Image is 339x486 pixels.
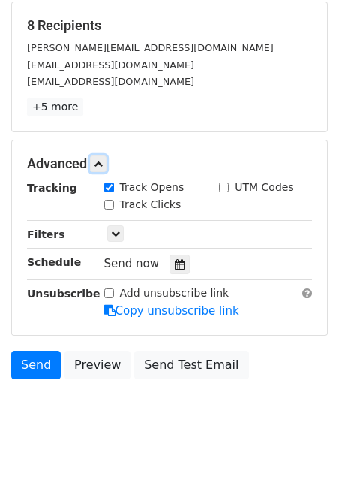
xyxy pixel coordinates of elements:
[120,180,184,195] label: Track Opens
[27,228,65,240] strong: Filters
[120,285,229,301] label: Add unsubscribe link
[27,155,312,172] h5: Advanced
[27,98,83,116] a: +5 more
[11,351,61,379] a: Send
[27,76,194,87] small: [EMAIL_ADDRESS][DOMAIN_NAME]
[134,351,248,379] a: Send Test Email
[27,288,100,300] strong: Unsubscribe
[104,257,160,270] span: Send now
[27,59,194,71] small: [EMAIL_ADDRESS][DOMAIN_NAME]
[120,197,181,213] label: Track Clicks
[104,304,239,318] a: Copy unsubscribe link
[264,414,339,486] iframe: Chat Widget
[27,256,81,268] strong: Schedule
[235,180,293,195] label: UTM Codes
[64,351,130,379] a: Preview
[27,17,312,34] h5: 8 Recipients
[27,182,77,194] strong: Tracking
[27,42,274,53] small: [PERSON_NAME][EMAIL_ADDRESS][DOMAIN_NAME]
